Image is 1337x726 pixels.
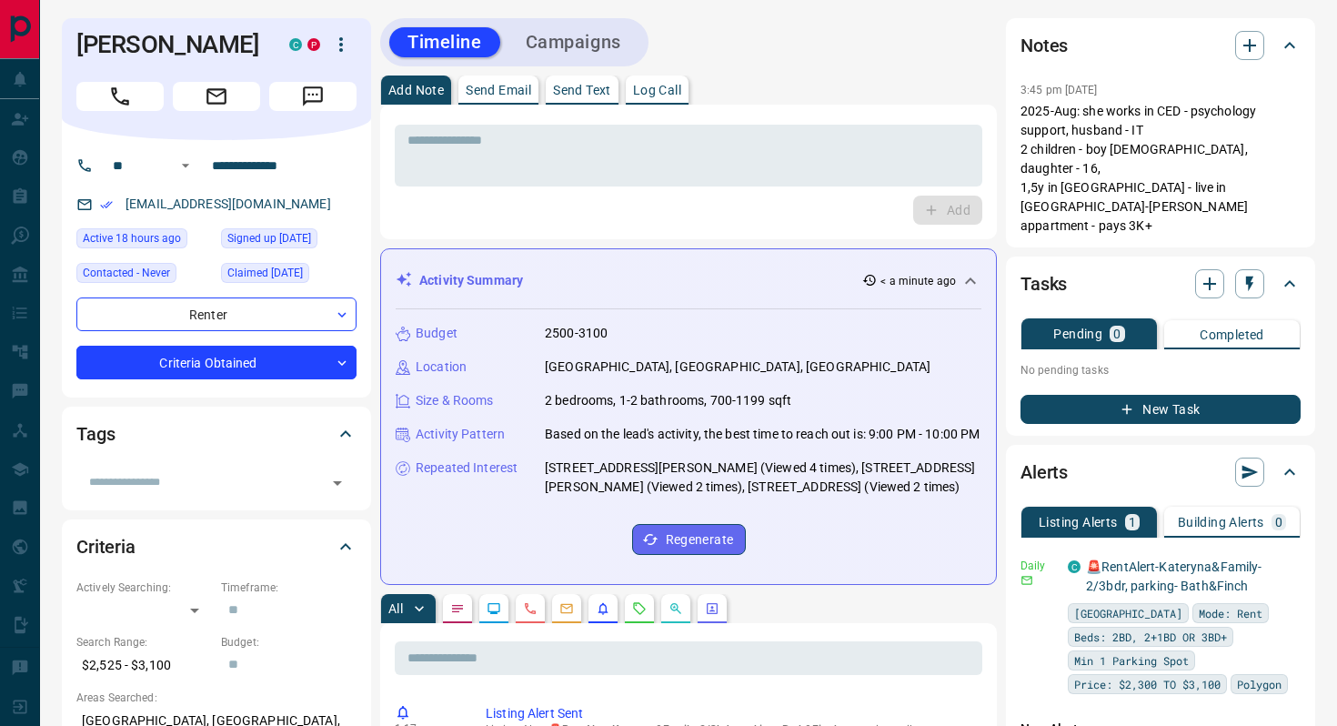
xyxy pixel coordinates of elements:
[880,273,956,289] p: < a minute ago
[523,601,538,616] svg: Calls
[1199,604,1262,622] span: Mode: Rent
[1068,560,1081,573] div: condos.ca
[632,601,647,616] svg: Requests
[487,601,501,616] svg: Lead Browsing Activity
[307,38,320,51] div: property.ca
[545,391,791,410] p: 2 bedrooms, 1-2 bathrooms, 700-1199 sqft
[1020,102,1301,236] p: 2025-Aug: she works in CED - psychology support, husband - IT 2 children - boy [DEMOGRAPHIC_DATA]...
[1053,328,1102,340] p: Pending
[76,525,357,569] div: Criteria
[450,601,465,616] svg: Notes
[633,84,681,96] p: Log Call
[1020,84,1098,96] p: 3:45 pm [DATE]
[269,82,357,111] span: Message
[1129,516,1136,529] p: 1
[1275,516,1282,529] p: 0
[396,264,981,297] div: Activity Summary< a minute ago
[1074,604,1182,622] span: [GEOGRAPHIC_DATA]
[1020,458,1068,487] h2: Alerts
[1074,675,1221,693] span: Price: $2,300 TO $3,100
[76,634,212,650] p: Search Range:
[76,228,212,254] div: Sun Aug 17 2025
[1020,574,1033,587] svg: Email
[1020,395,1301,424] button: New Task
[486,704,975,723] p: Listing Alert Sent
[76,532,136,561] h2: Criteria
[1074,651,1189,670] span: Min 1 Parking Spot
[221,263,357,288] div: Wed Aug 13 2025
[221,580,357,596] p: Timeframe:
[221,634,357,650] p: Budget:
[388,602,403,615] p: All
[1020,558,1057,574] p: Daily
[76,297,357,331] div: Renter
[1178,516,1264,529] p: Building Alerts
[175,155,196,176] button: Open
[1020,24,1301,67] div: Notes
[1200,328,1264,341] p: Completed
[1113,328,1121,340] p: 0
[416,358,467,377] p: Location
[76,419,115,449] h2: Tags
[416,459,518,478] p: Repeated Interest
[76,650,212,681] p: $2,525 - $3,100
[221,228,357,254] div: Wed Aug 13 2025
[76,346,357,379] div: Criteria Obtained
[705,601,719,616] svg: Agent Actions
[83,264,170,282] span: Contacted - Never
[388,84,444,96] p: Add Note
[545,425,980,444] p: Based on the lead's activity, the best time to reach out is: 9:00 PM - 10:00 PM
[553,84,611,96] p: Send Text
[1020,269,1067,298] h2: Tasks
[668,601,683,616] svg: Opportunities
[83,229,181,247] span: Active 18 hours ago
[76,690,357,706] p: Areas Searched:
[1020,262,1301,306] div: Tasks
[1020,450,1301,494] div: Alerts
[1237,675,1282,693] span: Polygon
[1039,516,1118,529] p: Listing Alerts
[632,524,746,555] button: Regenerate
[1020,31,1068,60] h2: Notes
[416,425,505,444] p: Activity Pattern
[508,27,639,57] button: Campaigns
[227,264,303,282] span: Claimed [DATE]
[76,82,164,111] span: Call
[416,391,494,410] p: Size & Rooms
[1086,560,1262,593] a: 🚨RentAlert-Kateryna&Family-2/3bdr, parking- Bath&Finch
[389,27,500,57] button: Timeline
[545,459,981,497] p: [STREET_ADDRESS][PERSON_NAME] (Viewed 4 times), [STREET_ADDRESS][PERSON_NAME] (Viewed 2 times), [...
[559,601,574,616] svg: Emails
[289,38,302,51] div: condos.ca
[126,197,331,211] a: [EMAIL_ADDRESS][DOMAIN_NAME]
[1074,628,1227,646] span: Beds: 2BD, 2+1BD OR 3BD+
[76,412,357,456] div: Tags
[416,324,457,343] p: Budget
[596,601,610,616] svg: Listing Alerts
[173,82,260,111] span: Email
[100,198,113,211] svg: Email Verified
[227,229,311,247] span: Signed up [DATE]
[419,271,523,290] p: Activity Summary
[545,358,930,377] p: [GEOGRAPHIC_DATA], [GEOGRAPHIC_DATA], [GEOGRAPHIC_DATA]
[76,30,262,59] h1: [PERSON_NAME]
[76,580,212,596] p: Actively Searching:
[1020,357,1301,384] p: No pending tasks
[466,84,531,96] p: Send Email
[325,470,350,496] button: Open
[545,324,608,343] p: 2500-3100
